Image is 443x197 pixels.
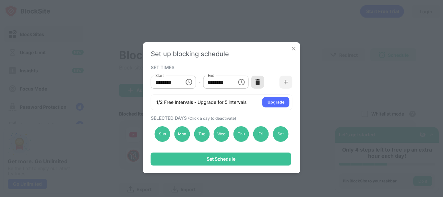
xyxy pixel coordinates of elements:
[291,45,297,52] img: x-button.svg
[214,126,229,142] div: Wed
[233,126,249,142] div: Thu
[155,126,170,142] div: Sun
[151,115,291,121] div: SELECTED DAYS
[188,116,236,121] span: (Click a day to deactivate)
[253,126,269,142] div: Fri
[235,76,248,89] button: Choose time, selected time is 1:00 PM
[155,73,164,78] label: Start
[194,126,210,142] div: Tue
[182,76,195,89] button: Choose time, selected time is 10:00 AM
[198,79,200,86] div: -
[268,99,284,105] div: Upgrade
[207,156,235,162] div: Set Schedule
[151,65,291,70] div: SET TIMES
[151,50,293,58] div: Set up blocking schedule
[174,126,190,142] div: Mon
[208,73,214,78] label: End
[273,126,288,142] div: Sat
[156,99,246,105] div: 1/2 Free Intervals - Upgrade for 5 intervals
